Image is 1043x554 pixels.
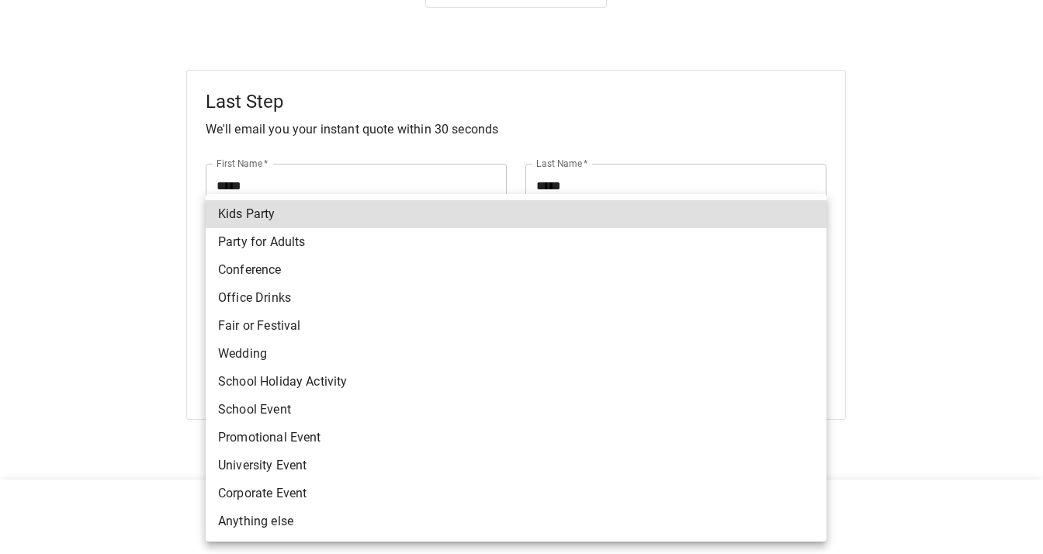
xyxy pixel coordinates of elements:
li: Promotional Event [206,424,826,452]
li: University Event [206,452,826,480]
li: School Holiday Activity [206,368,826,396]
li: Conference [206,256,826,284]
li: Corporate Event [206,480,826,507]
li: Wedding [206,340,826,368]
li: Fair or Festival [206,312,826,340]
li: School Event [206,396,826,424]
li: Party for Adults [206,228,826,256]
li: Anything else [206,507,826,535]
li: Kids Party [206,200,826,228]
li: Office Drinks [206,284,826,312]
